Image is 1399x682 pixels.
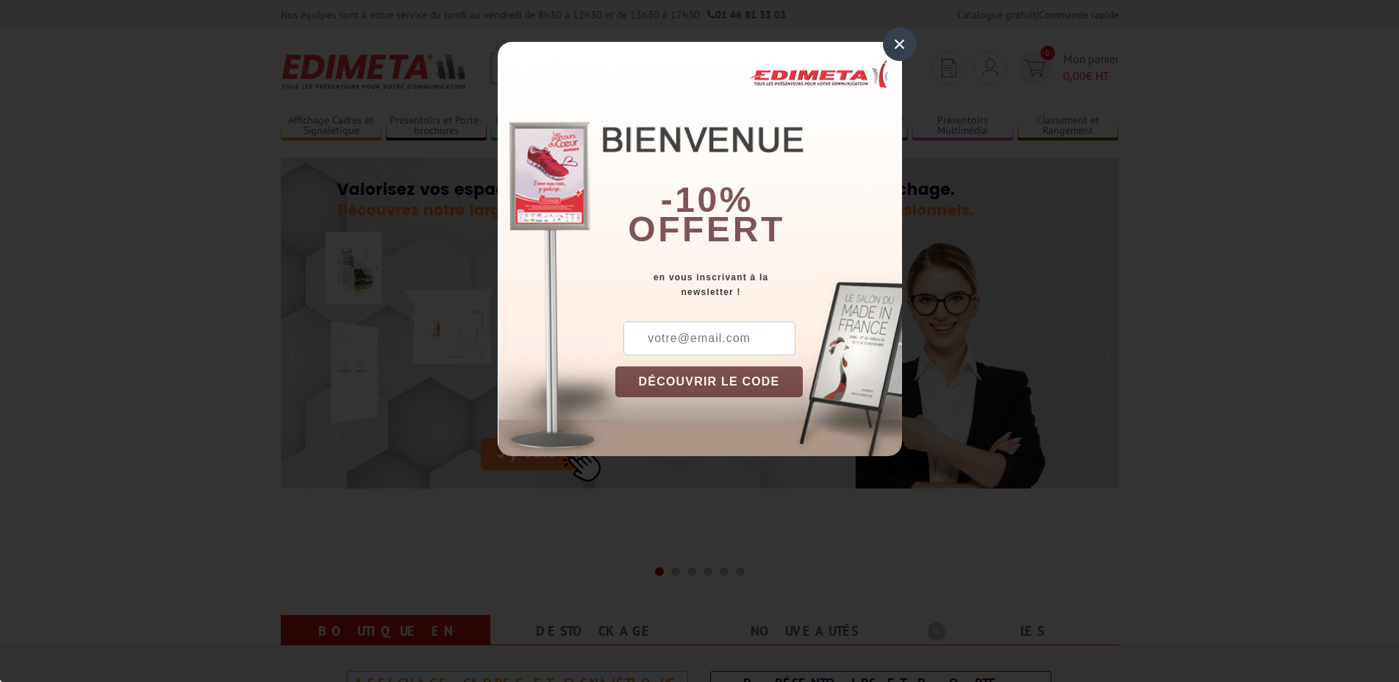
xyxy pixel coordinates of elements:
[628,210,785,249] font: offert
[615,366,804,397] button: DÉCOUVRIR LE CODE
[623,322,795,355] input: votre@email.com
[615,270,902,299] div: en vous inscrivant à la newsletter !
[661,180,754,219] b: -10%
[883,27,917,61] div: ×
